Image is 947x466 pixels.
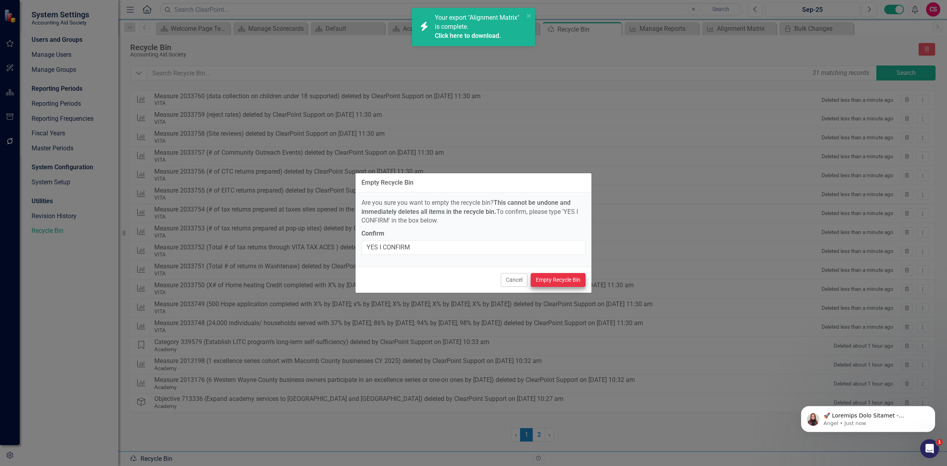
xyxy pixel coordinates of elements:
span: Your export "Alignment Matrix" is complete. [435,14,522,41]
p: Are you sure you want to empty the recycle bin? To confirm, please type 'YES I CONFIRM' in the bo... [361,198,586,226]
button: close [526,11,532,20]
label: Confirm [361,229,586,238]
p: Message from Angel, sent Just now [34,30,136,37]
button: Cancel [501,273,528,287]
iframe: Intercom notifications message [789,389,947,445]
a: Click here to download. [435,32,501,39]
div: Empty Recycle Bin [361,179,414,186]
button: Empty Recycle Bin [531,273,586,287]
span: 1 [936,439,943,445]
iframe: Intercom live chat [920,439,939,458]
span: 🚀 Loremips Dolo Sitamet - Consecte Adip Elitsed do Eiusm! Te IncidIdunt, Utlabor et DolorEmagn'a ... [34,23,136,437]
